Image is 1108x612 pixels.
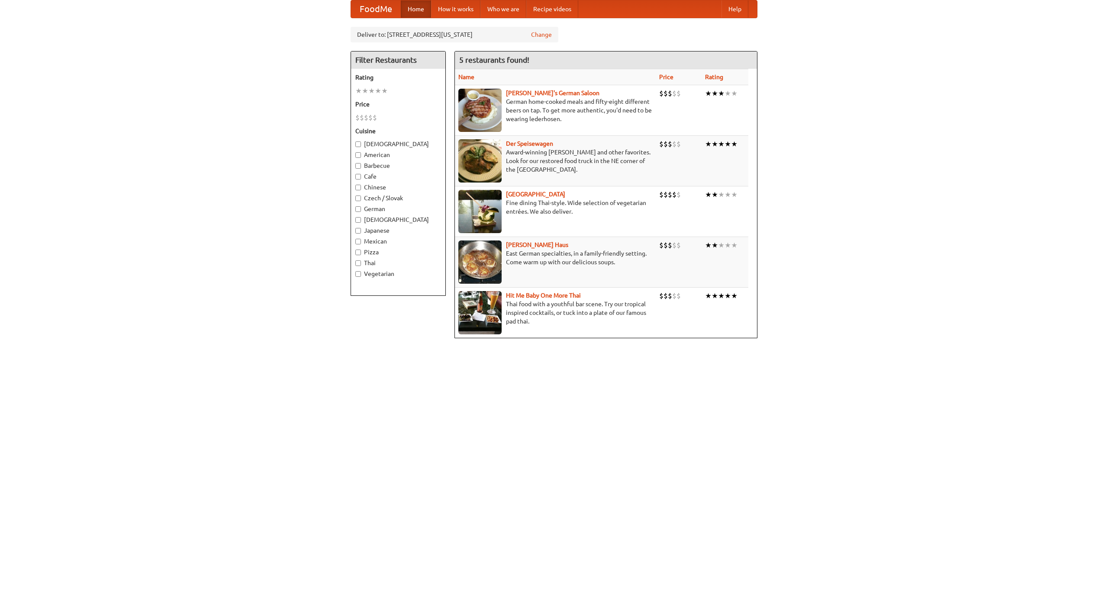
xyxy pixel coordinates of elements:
input: American [355,152,361,158]
li: $ [659,89,664,98]
p: East German specialties, in a family-friendly setting. Come warm up with our delicious soups. [458,249,652,266]
li: $ [664,89,668,98]
input: Barbecue [355,163,361,169]
label: Czech / Slovak [355,194,441,202]
p: Fine dining Thai-style. Wide selection of vegetarian entrées. We also deliver. [458,199,652,216]
h5: Cuisine [355,127,441,135]
input: Mexican [355,239,361,244]
a: Who we are [480,0,526,18]
li: ★ [718,190,725,199]
a: [GEOGRAPHIC_DATA] [506,191,565,198]
li: $ [676,291,681,301]
label: Mexican [355,237,441,246]
p: Award-winning [PERSON_NAME] and other favorites. Look for our restored food truck in the NE corne... [458,148,652,174]
ng-pluralize: 5 restaurants found! [459,56,529,64]
input: Japanese [355,228,361,234]
li: $ [672,89,676,98]
li: ★ [725,190,731,199]
li: $ [676,89,681,98]
li: ★ [731,139,738,149]
li: $ [664,190,668,199]
li: ★ [725,291,731,301]
li: $ [676,190,681,199]
img: babythai.jpg [458,291,502,334]
a: [PERSON_NAME] Haus [506,241,568,248]
li: ★ [725,240,731,250]
li: $ [373,113,377,122]
li: ★ [718,139,725,149]
li: ★ [712,291,718,301]
li: $ [672,190,676,199]
a: Change [531,30,552,39]
li: ★ [731,291,738,301]
a: Price [659,74,673,80]
li: ★ [725,89,731,98]
img: satay.jpg [458,190,502,233]
label: American [355,151,441,159]
li: ★ [731,89,738,98]
li: ★ [355,86,362,96]
li: $ [672,291,676,301]
li: ★ [705,240,712,250]
li: $ [664,240,668,250]
label: Japanese [355,226,441,235]
img: speisewagen.jpg [458,139,502,183]
li: ★ [731,190,738,199]
li: $ [368,113,373,122]
li: ★ [712,139,718,149]
input: [DEMOGRAPHIC_DATA] [355,217,361,223]
p: German home-cooked meals and fifty-eight different beers on tap. To get more authentic, you'd nee... [458,97,652,123]
input: [DEMOGRAPHIC_DATA] [355,141,361,147]
li: $ [659,291,664,301]
label: Pizza [355,248,441,256]
li: $ [659,240,664,250]
a: FoodMe [351,0,401,18]
input: Thai [355,260,361,266]
label: Thai [355,259,441,267]
li: $ [668,240,672,250]
li: $ [664,291,668,301]
li: ★ [731,240,738,250]
a: Der Speisewagen [506,140,553,147]
a: Home [401,0,431,18]
label: Cafe [355,172,441,181]
li: $ [360,113,364,122]
li: $ [364,113,368,122]
li: ★ [362,86,368,96]
li: $ [668,89,672,98]
label: Chinese [355,183,441,192]
img: esthers.jpg [458,89,502,132]
a: Hit Me Baby One More Thai [506,292,581,299]
li: ★ [705,291,712,301]
h5: Price [355,100,441,109]
li: ★ [712,240,718,250]
input: Pizza [355,250,361,255]
li: $ [668,291,672,301]
label: [DEMOGRAPHIC_DATA] [355,140,441,148]
label: [DEMOGRAPHIC_DATA] [355,215,441,224]
a: [PERSON_NAME]'s German Saloon [506,90,599,96]
li: ★ [375,86,381,96]
label: Barbecue [355,161,441,170]
li: ★ [368,86,375,96]
input: Cafe [355,174,361,179]
li: ★ [718,240,725,250]
div: Deliver to: [STREET_ADDRESS][US_STATE] [351,27,558,42]
h5: Rating [355,73,441,82]
label: Vegetarian [355,269,441,278]
a: Rating [705,74,723,80]
label: German [355,205,441,213]
li: ★ [712,89,718,98]
li: ★ [705,139,712,149]
li: $ [676,240,681,250]
li: $ [668,139,672,149]
li: $ [659,190,664,199]
li: $ [664,139,668,149]
a: How it works [431,0,480,18]
input: Czech / Slovak [355,195,361,201]
h4: Filter Restaurants [351,51,445,69]
li: ★ [705,89,712,98]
